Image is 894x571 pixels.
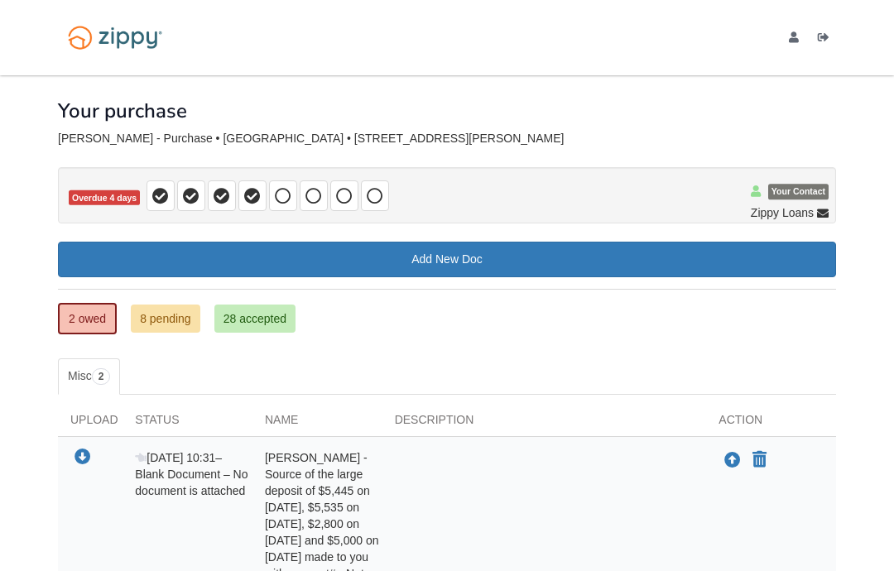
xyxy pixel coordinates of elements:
[69,190,140,206] span: Overdue 4 days
[58,358,120,395] a: Misc
[751,450,768,470] button: Declare Bruce Haynes - Source of the large deposit of $5,445 on 7/30/25, $5,535 on 08/29/25, $2,8...
[58,132,836,146] div: [PERSON_NAME] - Purchase • [GEOGRAPHIC_DATA] • [STREET_ADDRESS][PERSON_NAME]
[74,451,91,464] a: Download Bruce Haynes - Source of the large deposit of $5,445 on 7/30/25, $5,535 on 08/29/25, $2,...
[382,411,707,436] div: Description
[58,18,172,57] img: Logo
[92,368,111,385] span: 2
[706,411,836,436] div: Action
[123,411,252,436] div: Status
[751,204,814,221] span: Zippy Loans
[789,31,805,48] a: edit profile
[58,303,117,334] a: 2 owed
[723,449,743,471] button: Upload Bruce Haynes - Source of the large deposit of $5,445 on 7/30/25, $5,535 on 08/29/25, $2,80...
[131,305,200,333] a: 8 pending
[58,100,187,122] h1: Your purchase
[252,411,382,436] div: Name
[214,305,296,333] a: 28 accepted
[58,242,836,277] a: Add New Doc
[58,411,123,436] div: Upload
[135,451,215,464] span: [DATE] 10:31
[768,185,829,200] span: Your Contact
[818,31,836,48] a: Log out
